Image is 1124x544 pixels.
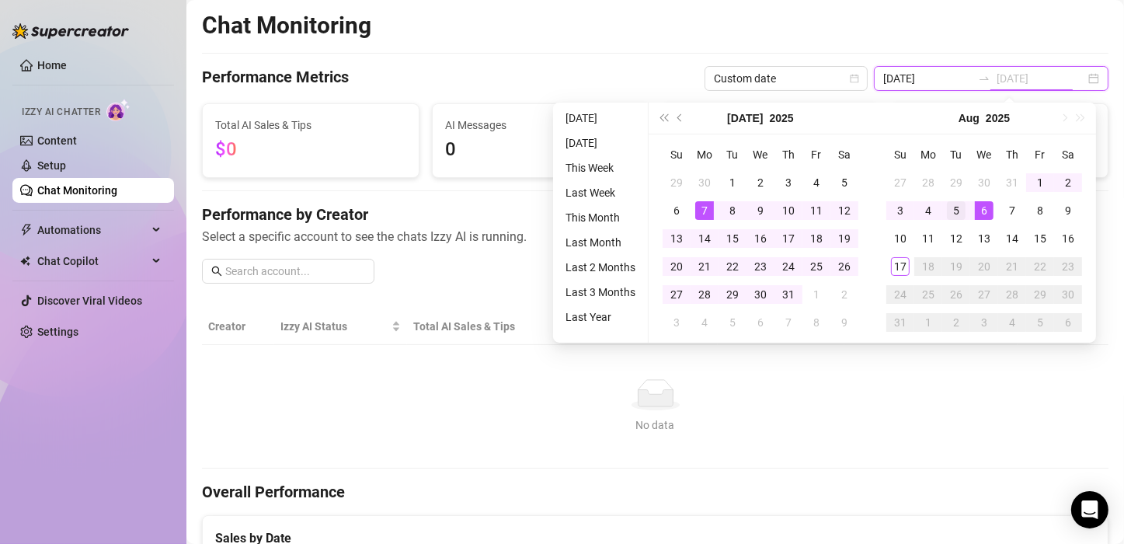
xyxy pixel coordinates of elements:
div: 13 [667,229,686,248]
td: 2025-07-20 [663,253,691,281]
li: This Week [559,159,642,177]
li: This Month [559,208,642,227]
li: Last 3 Months [559,283,642,302]
div: 14 [695,229,714,248]
li: Last Month [559,233,642,252]
div: 26 [835,257,854,276]
div: Open Intercom Messenger [1071,491,1108,528]
td: 2025-08-19 [942,253,970,281]
td: 2025-07-19 [830,225,858,253]
td: 2025-07-22 [719,253,746,281]
td: 2025-08-12 [942,225,970,253]
div: 19 [835,229,854,248]
td: 2025-08-18 [914,253,942,281]
td: 2025-08-02 [1054,169,1082,197]
td: 2025-09-05 [1026,309,1054,337]
th: Tu [942,141,970,169]
div: 3 [975,313,994,332]
span: to [978,72,990,85]
div: 6 [751,313,770,332]
td: 2025-07-14 [691,225,719,253]
td: 2025-09-01 [914,309,942,337]
td: 2025-08-29 [1026,281,1054,309]
span: AI Messages [445,117,636,134]
th: Fr [1026,141,1054,169]
li: [DATE] [559,109,642,127]
td: 2025-08-16 [1054,225,1082,253]
span: $0 [215,138,237,160]
span: search [211,266,222,277]
a: Setup [37,159,66,172]
div: 6 [975,201,994,220]
th: Total AI Sales & Tips [407,309,590,345]
div: 20 [975,257,994,276]
td: 2025-08-21 [998,253,1026,281]
a: Home [37,59,67,71]
div: 8 [1031,201,1049,220]
td: 2025-08-10 [886,225,914,253]
td: 2025-08-07 [998,197,1026,225]
td: 2025-07-31 [998,169,1026,197]
div: 2 [835,285,854,304]
div: 31 [891,313,910,332]
td: 2025-08-31 [886,309,914,337]
td: 2025-07-04 [802,169,830,197]
span: swap-right [978,72,990,85]
div: 7 [695,201,714,220]
th: Su [886,141,914,169]
td: 2025-08-23 [1054,253,1082,281]
th: Creator [202,309,274,345]
td: 2025-07-30 [746,281,774,309]
td: 2025-07-15 [719,225,746,253]
span: Izzy AI Chatter [22,105,100,120]
td: 2025-08-25 [914,281,942,309]
div: 17 [891,257,910,276]
td: 2025-07-27 [886,169,914,197]
h4: Performance Metrics [202,66,349,91]
th: Th [998,141,1026,169]
td: 2025-07-26 [830,253,858,281]
td: 2025-07-29 [942,169,970,197]
a: Discover Viral Videos [37,295,142,307]
div: 12 [835,201,854,220]
th: Tu [719,141,746,169]
td: 2025-07-28 [691,281,719,309]
td: 2025-08-04 [914,197,942,225]
td: 2025-08-28 [998,281,1026,309]
td: 2025-08-09 [1054,197,1082,225]
td: 2025-08-08 [802,309,830,337]
th: Sa [830,141,858,169]
td: 2025-07-06 [663,197,691,225]
div: 1 [807,285,826,304]
td: 2025-08-15 [1026,225,1054,253]
button: Previous month (PageUp) [672,103,689,134]
th: Th [774,141,802,169]
div: 18 [807,229,826,248]
h4: Performance by Creator [202,204,1108,225]
td: 2025-09-03 [970,309,998,337]
li: Last 2 Months [559,258,642,277]
div: 15 [1031,229,1049,248]
td: 2025-08-14 [998,225,1026,253]
td: 2025-08-06 [746,309,774,337]
div: 1 [1031,173,1049,192]
td: 2025-08-06 [970,197,998,225]
div: 7 [779,313,798,332]
td: 2025-07-25 [802,253,830,281]
div: 6 [667,201,686,220]
img: AI Chatter [106,99,130,121]
div: 27 [975,285,994,304]
button: Choose a year [770,103,794,134]
td: 2025-07-21 [691,253,719,281]
td: 2025-07-17 [774,225,802,253]
div: 29 [723,285,742,304]
td: 2025-07-29 [719,281,746,309]
div: 21 [1003,257,1021,276]
td: 2025-07-11 [802,197,830,225]
div: 2 [1059,173,1077,192]
td: 2025-08-01 [802,281,830,309]
div: 22 [723,257,742,276]
li: Last Year [559,308,642,326]
div: 7 [1003,201,1021,220]
div: 30 [1059,285,1077,304]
